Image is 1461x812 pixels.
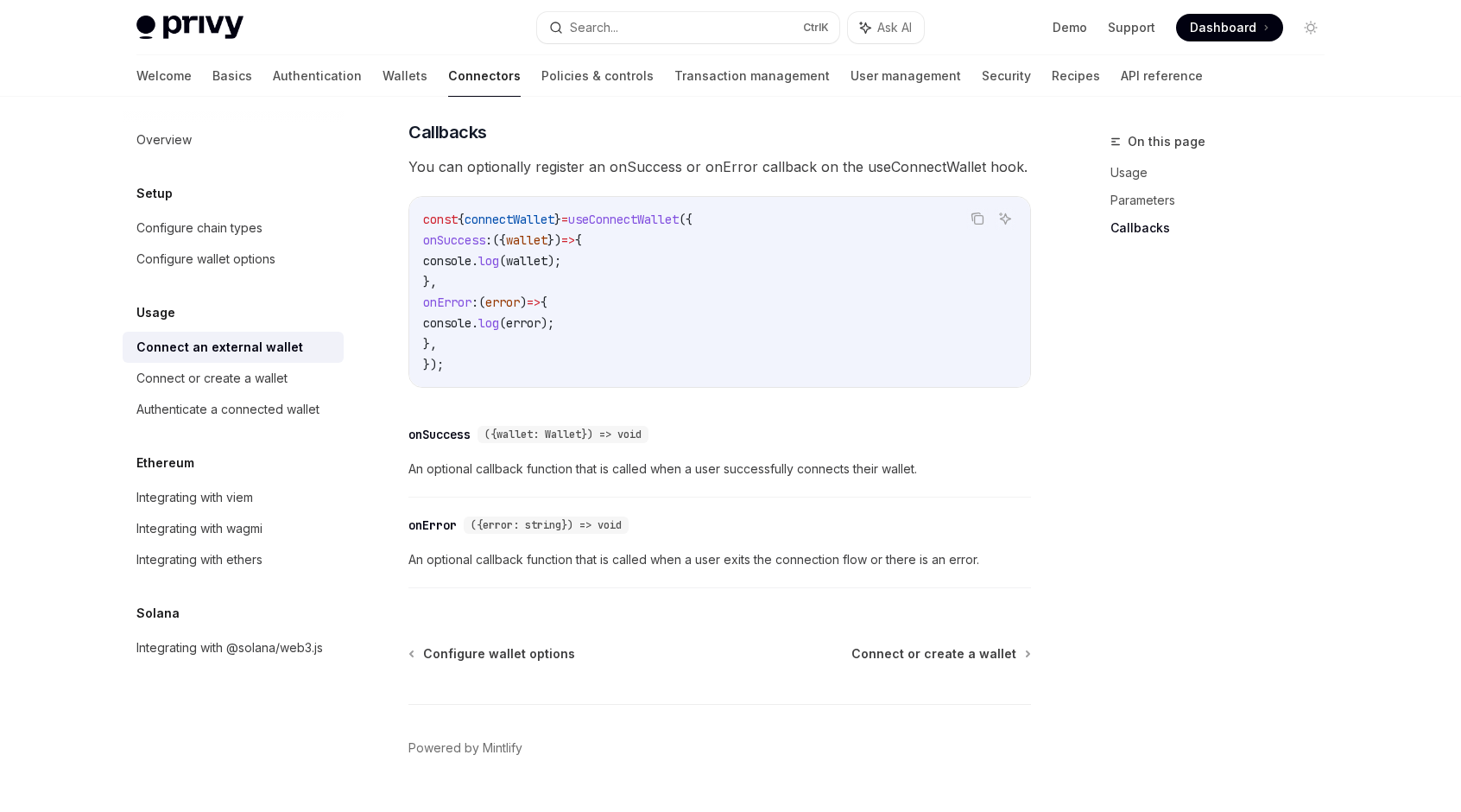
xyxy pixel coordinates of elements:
h5: Ethereum [136,453,194,473]
span: console [423,315,471,331]
a: Authenticate a connected wallet [123,394,344,425]
a: Integrating with ethers [123,544,344,575]
span: => [527,295,541,310]
a: Parameters [1110,187,1338,214]
span: wallet [506,232,547,248]
div: Configure wallet options [136,249,275,270]
span: : [485,232,492,248]
div: Authenticate a connected wallet [136,399,319,420]
span: }, [423,274,437,289]
div: Overview [136,130,192,150]
div: Connect an external wallet [136,337,303,358]
span: ({error: string}) => void [471,518,622,532]
span: }); [423,357,444,372]
a: Recipes [1052,55,1100,97]
a: Demo [1053,19,1087,36]
a: Wallets [383,55,427,97]
a: Welcome [136,55,192,97]
span: An optional callback function that is called when a user exits the connection flow or there is an... [408,549,1031,570]
span: { [541,295,547,310]
span: connectWallet [465,212,554,227]
a: User management [851,55,961,97]
img: light logo [136,16,244,40]
span: ( [499,315,506,331]
span: You can optionally register an onSuccess or onError callback on the useConnectWallet hook. [408,155,1031,179]
span: }, [423,336,437,352]
button: Ask AI [848,12,924,43]
span: = [561,212,568,227]
div: onSuccess [408,426,471,443]
span: Ask AI [877,19,912,36]
span: useConnectWallet [568,212,679,227]
span: } [554,212,561,227]
span: Ctrl K [803,21,829,35]
a: Connect or create a wallet [123,363,344,394]
a: Configure wallet options [123,244,344,275]
a: Transaction management [674,55,830,97]
span: { [575,232,582,248]
button: Toggle dark mode [1297,14,1325,41]
a: Integrating with wagmi [123,513,344,544]
span: => [561,232,575,248]
span: ) [520,295,527,310]
a: Integrating with viem [123,482,344,513]
a: Usage [1110,159,1338,187]
span: An optional callback function that is called when a user successfully connects their wallet. [408,459,1031,479]
span: ( [499,253,506,269]
a: Callbacks [1110,214,1338,242]
span: ({ [492,232,506,248]
span: Configure wallet options [423,645,575,663]
span: onError [423,295,471,310]
div: Integrating with wagmi [136,518,262,539]
span: ( [478,295,485,310]
div: Integrating with viem [136,487,253,508]
span: error [506,315,541,331]
span: : [471,295,478,310]
span: ({wallet: Wallet}) => void [484,428,642,441]
div: Connect or create a wallet [136,368,288,389]
a: Authentication [273,55,362,97]
div: Integrating with @solana/web3.js [136,638,323,658]
a: API reference [1121,55,1203,97]
span: On this page [1128,131,1205,152]
span: Callbacks [408,120,487,144]
a: Powered by Mintlify [408,739,522,757]
h5: Solana [136,603,180,624]
a: Integrating with @solana/web3.js [123,632,344,663]
button: Copy the contents from the code block [966,207,989,230]
button: Ask AI [994,207,1016,230]
span: ({ [679,212,693,227]
a: Security [982,55,1031,97]
a: Configure chain types [123,213,344,244]
span: . [471,253,478,269]
span: Connect or create a wallet [851,645,1016,663]
a: Connectors [448,55,521,97]
div: onError [408,517,457,534]
a: Connect an external wallet [123,332,344,363]
h5: Usage [136,302,175,323]
span: error [485,295,520,310]
h5: Setup [136,183,173,204]
div: Search... [570,17,618,38]
a: Policies & controls [541,55,654,97]
a: Connect or create a wallet [851,645,1029,663]
a: Overview [123,124,344,155]
span: Dashboard [1190,19,1256,36]
span: console [423,253,471,269]
span: ); [541,315,554,331]
span: }) [547,232,561,248]
span: log [478,315,499,331]
span: ); [547,253,561,269]
a: Dashboard [1176,14,1283,41]
a: Configure wallet options [410,645,575,663]
span: { [458,212,465,227]
span: onSuccess [423,232,485,248]
a: Basics [212,55,252,97]
a: Support [1108,19,1155,36]
button: Search...CtrlK [537,12,839,43]
div: Integrating with ethers [136,549,262,570]
span: wallet [506,253,547,269]
div: Configure chain types [136,218,262,238]
span: log [478,253,499,269]
span: . [471,315,478,331]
